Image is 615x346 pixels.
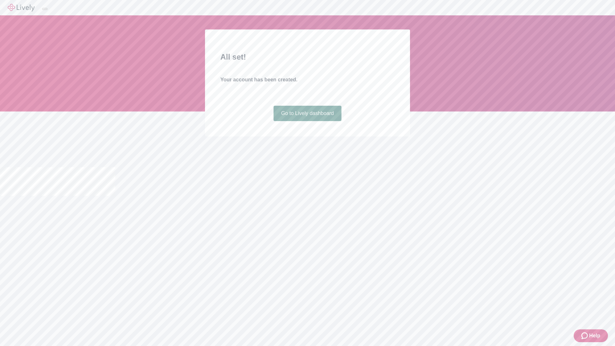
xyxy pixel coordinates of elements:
[220,76,395,84] h4: Your account has been created.
[220,51,395,63] h2: All set!
[274,106,342,121] a: Go to Lively dashboard
[42,8,47,10] button: Log out
[589,332,600,340] span: Help
[574,329,608,342] button: Zendesk support iconHelp
[8,4,35,12] img: Lively
[581,332,589,340] svg: Zendesk support icon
